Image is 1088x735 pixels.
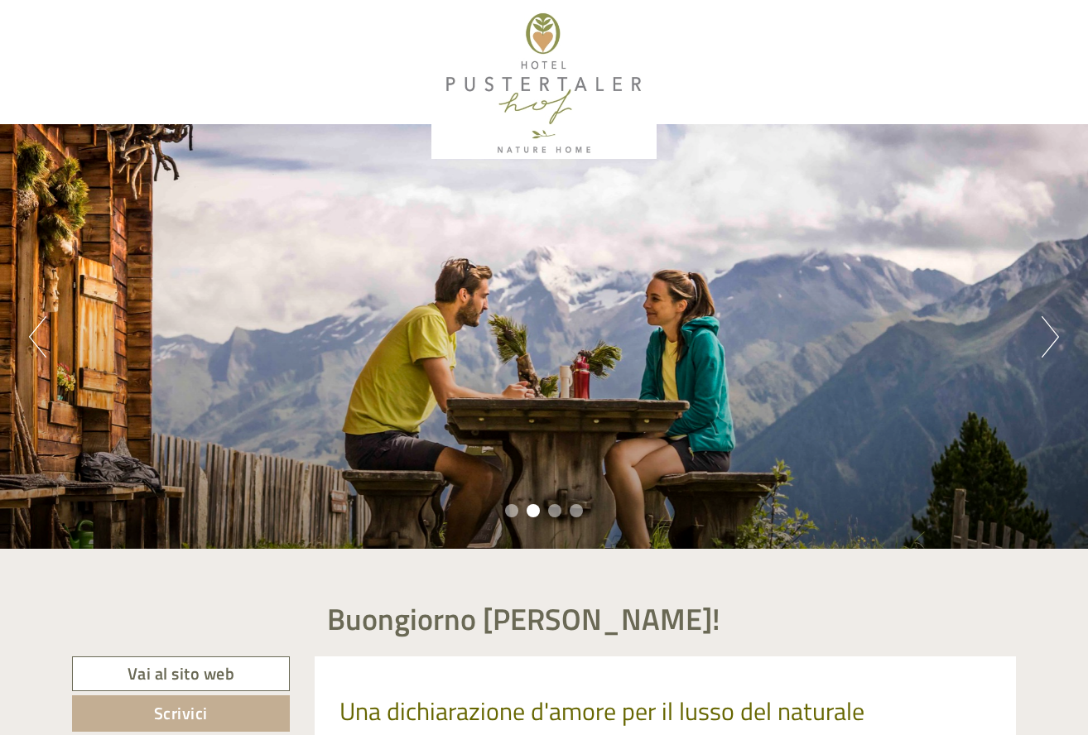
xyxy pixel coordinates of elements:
[339,692,864,730] span: Una dichiarazione d'amore per il lusso del naturale
[327,603,720,636] h1: Buongiorno [PERSON_NAME]!
[72,695,290,732] a: Scrivici
[29,316,46,358] button: Previous
[72,656,290,692] a: Vai al sito web
[1042,316,1059,358] button: Next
